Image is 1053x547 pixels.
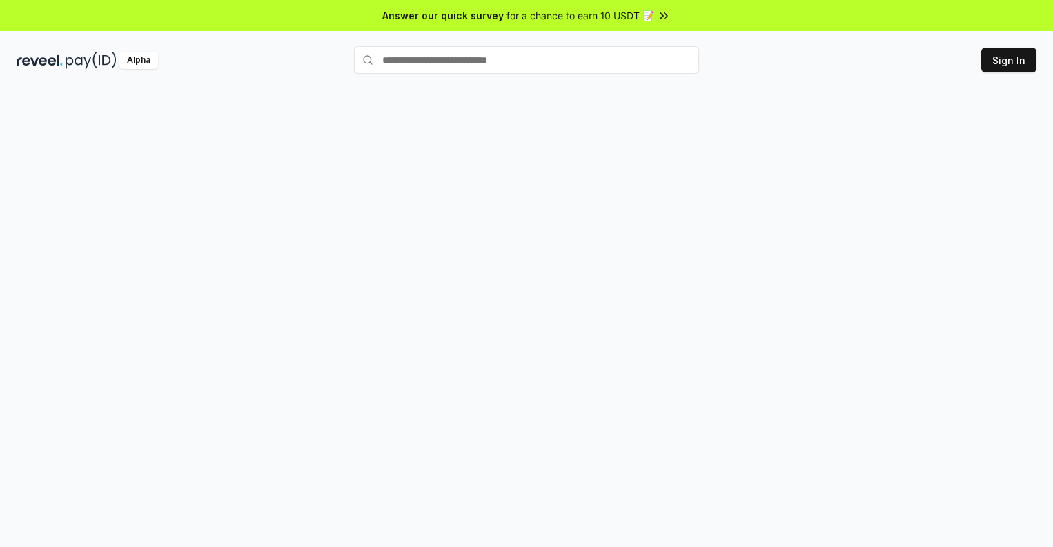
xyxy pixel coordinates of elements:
[17,52,63,69] img: reveel_dark
[66,52,117,69] img: pay_id
[119,52,158,69] div: Alpha
[981,48,1036,72] button: Sign In
[382,8,504,23] span: Answer our quick survey
[506,8,654,23] span: for a chance to earn 10 USDT 📝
